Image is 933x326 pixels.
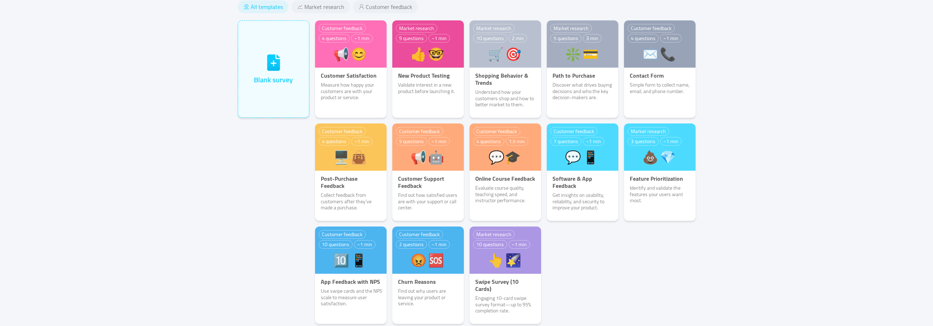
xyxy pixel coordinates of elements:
[550,151,615,164] div: 💬📱
[319,127,366,136] div: Customer feedback
[550,48,615,60] div: ❇️💳
[660,34,682,43] div: ~1 min
[244,4,249,10] i: icon: align-center
[428,240,450,249] div: ~1 min
[550,127,598,136] div: Customer feedback
[315,175,387,189] p: Post-Purchase Feedback
[396,127,443,136] div: Customer feedback
[470,72,541,86] p: Shopping Behavior & Trends
[319,48,383,60] div: 📢😊️
[396,230,443,239] div: Customer feedback
[392,82,464,94] p: Validate interest in a new product before launching it.
[473,151,537,164] div: 💬‍🎓
[366,3,412,10] span: Customer feedback
[319,34,350,43] div: 4 questions
[628,127,669,136] div: Market research
[319,151,383,164] div: 🖥️👜
[473,34,507,43] div: 10 questions
[315,288,387,307] p: Use swipe cards and the NPS scale to measure user satisfaction.
[315,192,387,211] p: Collect feedback from customers after they’ve made a purchase.
[351,137,373,146] div: ~1 min
[396,254,460,267] div: 😡🆘
[509,240,530,249] div: ~1 min
[473,24,515,33] div: Market research
[506,137,528,146] div: 1.5 min
[297,4,303,10] i: icon: stock
[428,34,450,43] div: ~1 min
[315,278,387,285] p: App Feedback with NPS
[392,192,464,211] p: Find out how satisfied users are with your support or call center.
[396,48,460,60] div: 👍🤓
[396,24,437,33] div: Market research
[354,240,375,249] div: ~1 min
[628,48,692,60] div: ✉️📞️️️
[550,24,592,33] div: Market research
[396,34,427,43] div: 9 questions
[319,24,366,33] div: Customer feedback
[624,185,696,204] p: Identify and validate the features your users want most.
[628,24,675,33] div: Customer feedback
[392,72,464,79] p: New Product Testing
[547,72,618,79] p: Path to Purchase
[319,254,383,267] div: 🔟📱
[470,295,541,314] p: Engaging 10-card swipe survey format—up to 95% completion rate.
[628,137,659,146] div: 3 questions
[473,240,507,249] div: 10 questions
[624,72,696,79] p: Contact Form
[583,34,601,43] div: 3 min
[470,185,541,204] p: Evaluate course quality, teaching speed, and instructor performance.
[315,82,387,101] p: Measure how happy your customers are with your product or service.
[351,34,373,43] div: ~1 min
[660,137,682,146] div: ~1 min
[473,137,504,146] div: 4 questions
[624,175,696,182] p: Feature Prioritization
[583,137,604,146] div: ~1 min
[547,192,618,211] p: Get insights on usability, reliability, and security to improve your product.
[396,240,427,249] div: 2 questions
[628,151,692,164] div: 💩💎
[428,137,450,146] div: ~1 min
[319,137,350,146] div: 4 questions
[315,72,387,79] p: Customer Satisfaction
[628,34,659,43] div: 4 questions
[304,3,344,10] span: Market research
[470,175,541,182] p: Online Course Feedback
[473,230,515,239] div: Market research
[509,34,527,43] div: 2 min
[359,4,364,10] i: icon: user
[396,151,460,164] div: 📢🤖
[470,89,541,108] p: Understand how your customers shop and how to better market to them.
[392,288,464,307] p: Find out why users are leaving your product or service.
[392,175,464,189] p: Customer Support Feedback
[319,230,366,239] div: Customer feedback
[547,82,618,101] p: Discover what drives buying decisions and who the key decision-makers are.
[473,48,537,60] div: 🛒🎯
[624,82,696,94] p: Simple form to collect name, email, and phone number.
[251,3,283,10] span: All templates
[319,240,353,249] div: 10 questions
[550,34,581,43] div: 5 questions
[473,127,520,136] div: Customer feedback
[810,242,929,321] iframe: Chatra live chat
[392,278,464,285] p: Churn Reasons
[396,137,427,146] div: 5 questions
[470,278,541,292] p: Swipe Survey (10 Cards)
[254,74,293,85] div: Blank survey
[547,175,618,189] p: Software & App Feedback
[473,254,537,267] div: 👆️🌠
[550,137,581,146] div: 7 questions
